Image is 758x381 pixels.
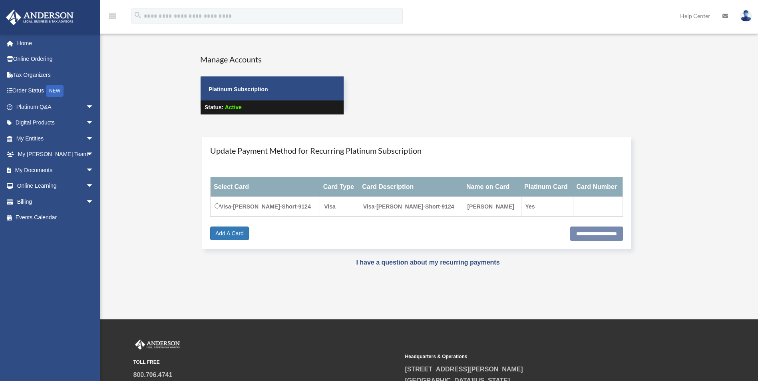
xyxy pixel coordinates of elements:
th: Card Type [320,177,359,197]
a: Home [6,35,106,51]
i: search [133,11,142,20]
a: My [PERSON_NAME] Teamarrow_drop_down [6,146,106,162]
td: Visa [320,197,359,217]
a: Add A Card [210,227,249,240]
span: arrow_drop_down [86,99,102,115]
i: menu [108,11,117,21]
img: User Pic [740,10,752,22]
span: arrow_drop_down [86,115,102,131]
strong: Platinum Subscription [209,86,268,92]
a: Online Ordering [6,51,106,67]
h4: Update Payment Method for Recurring Platinum Subscription [210,145,623,156]
th: Card Number [573,177,623,197]
img: Anderson Advisors Platinum Portal [133,339,181,350]
a: 800.706.4741 [133,371,173,378]
td: Visa-[PERSON_NAME]-Short-9124 [211,197,320,217]
a: Online Learningarrow_drop_down [6,178,106,194]
span: arrow_drop_down [86,178,102,195]
th: Select Card [211,177,320,197]
a: Events Calendar [6,210,106,226]
strong: Status: [205,104,223,110]
a: Billingarrow_drop_down [6,194,106,210]
th: Name on Card [463,177,521,197]
a: Tax Organizers [6,67,106,83]
small: TOLL FREE [133,358,400,367]
span: Active [225,104,242,110]
a: [STREET_ADDRESS][PERSON_NAME] [405,366,523,373]
a: My Documentsarrow_drop_down [6,162,106,178]
span: arrow_drop_down [86,194,102,210]
a: My Entitiesarrow_drop_down [6,130,106,146]
a: Digital Productsarrow_drop_down [6,115,106,131]
td: Yes [521,197,573,217]
img: Anderson Advisors Platinum Portal [4,10,76,25]
a: I have a question about my recurring payments [356,259,499,266]
td: Visa-[PERSON_NAME]-Short-9124 [359,197,463,217]
span: arrow_drop_down [86,162,102,178]
td: [PERSON_NAME] [463,197,521,217]
a: menu [108,14,117,21]
th: Card Description [359,177,463,197]
div: NEW [46,85,64,97]
span: arrow_drop_down [86,146,102,163]
a: Platinum Q&Aarrow_drop_down [6,99,106,115]
h4: Manage Accounts [200,54,344,65]
th: Platinum Card [521,177,573,197]
span: arrow_drop_down [86,130,102,147]
a: Order StatusNEW [6,83,106,99]
small: Headquarters & Operations [405,353,671,361]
